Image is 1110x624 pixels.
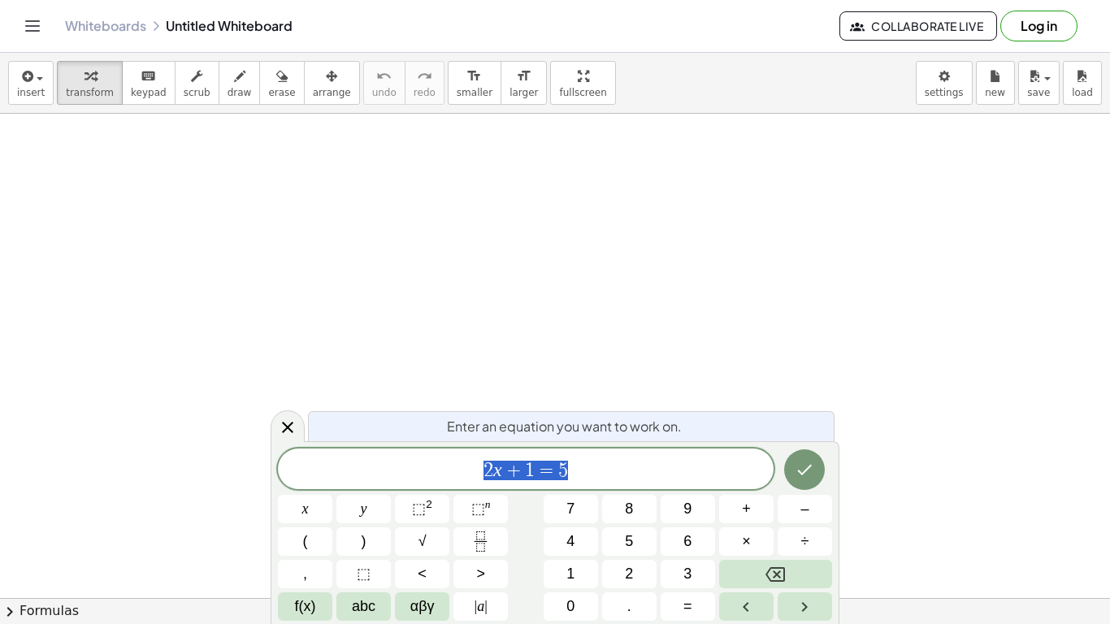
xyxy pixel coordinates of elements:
sup: n [485,498,491,510]
span: 1 [525,461,535,480]
button: Alphabet [336,592,391,621]
button: 0 [544,592,598,621]
button: Minus [778,495,832,523]
span: save [1027,87,1050,98]
button: 9 [661,495,715,523]
span: αβγ [410,596,435,617]
button: Absolute value [453,592,508,621]
button: save [1018,61,1060,105]
span: = [535,461,558,480]
button: Greater than [453,560,508,588]
button: keyboardkeypad [122,61,176,105]
button: , [278,560,332,588]
button: Equals [661,592,715,621]
span: < [418,563,427,585]
span: x [302,498,309,520]
button: y [336,495,391,523]
span: 6 [683,531,692,552]
button: arrange [304,61,360,105]
span: 1 [566,563,575,585]
button: 7 [544,495,598,523]
button: Divide [778,527,832,556]
span: 2 [483,461,493,480]
span: | [484,598,488,614]
button: Placeholder [336,560,391,588]
button: x [278,495,332,523]
span: insert [17,87,45,98]
i: format_size [516,67,531,86]
button: Square root [395,527,449,556]
button: draw [219,61,261,105]
button: Collaborate Live [839,11,997,41]
span: 5 [625,531,633,552]
button: Left arrow [719,592,774,621]
button: insert [8,61,54,105]
button: format_sizelarger [501,61,547,105]
span: | [475,598,478,614]
span: = [683,596,692,617]
button: undoundo [363,61,405,105]
button: Times [719,527,774,556]
span: . [627,596,631,617]
span: √ [418,531,427,552]
span: 9 [683,498,692,520]
span: ⬚ [357,563,371,585]
button: Backspace [719,560,832,588]
span: arrange [313,87,351,98]
button: ( [278,527,332,556]
button: transform [57,61,123,105]
span: a [475,596,488,617]
span: abc [352,596,375,617]
span: keypad [131,87,167,98]
span: > [476,563,485,585]
button: fullscreen [550,61,615,105]
button: Superscript [453,495,508,523]
span: , [303,563,307,585]
button: 4 [544,527,598,556]
button: Less than [395,560,449,588]
button: scrub [175,61,219,105]
span: Collaborate Live [853,19,983,33]
span: settings [925,87,964,98]
button: Squared [395,495,449,523]
a: Whiteboards [65,18,146,34]
i: keyboard [141,67,156,86]
button: 5 [602,527,657,556]
button: Plus [719,495,774,523]
button: Toggle navigation [20,13,46,39]
span: 3 [683,563,692,585]
span: new [985,87,1005,98]
span: fullscreen [559,87,606,98]
span: – [800,498,809,520]
button: Log in [1000,11,1077,41]
span: + [502,461,526,480]
span: 7 [566,498,575,520]
button: load [1063,61,1102,105]
button: Functions [278,592,332,621]
span: ÷ [801,531,809,552]
button: 6 [661,527,715,556]
i: undo [376,67,392,86]
button: format_sizesmaller [448,61,501,105]
button: 8 [602,495,657,523]
span: Enter an equation you want to work on. [447,417,682,436]
span: y [361,498,367,520]
button: . [602,592,657,621]
span: undo [372,87,397,98]
span: f(x) [295,596,316,617]
span: transform [66,87,114,98]
button: new [976,61,1015,105]
span: 5 [558,461,568,480]
span: ⬚ [471,500,485,517]
span: scrub [184,87,210,98]
span: ) [362,531,366,552]
span: 8 [625,498,633,520]
button: settings [916,61,973,105]
button: Done [784,449,825,490]
span: draw [228,87,252,98]
button: 1 [544,560,598,588]
span: erase [268,87,295,98]
button: redoredo [405,61,444,105]
span: redo [414,87,436,98]
span: load [1072,87,1093,98]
